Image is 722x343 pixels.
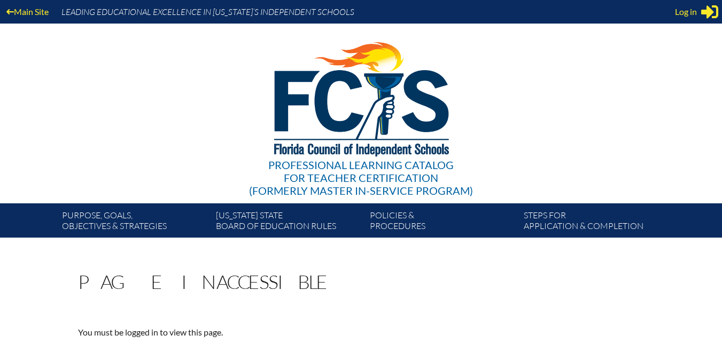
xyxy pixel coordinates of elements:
div: Professional Learning Catalog (formerly Master In-service Program) [249,158,473,197]
a: Professional Learning Catalog for Teacher Certification(formerly Master In-service Program) [245,21,477,199]
img: FCISlogo221.eps [251,24,471,170]
a: Main Site [2,4,53,19]
h1: Page Inaccessible [78,272,327,291]
span: for Teacher Certification [284,171,438,184]
a: Policies &Procedures [366,208,519,238]
svg: Sign in or register [701,3,718,20]
span: Log in [675,5,697,18]
a: [US_STATE] StateBoard of Education rules [212,208,366,238]
a: Purpose, goals,objectives & strategies [58,208,212,238]
a: Steps forapplication & completion [519,208,673,238]
p: You must be logged in to view this page. [78,325,454,339]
